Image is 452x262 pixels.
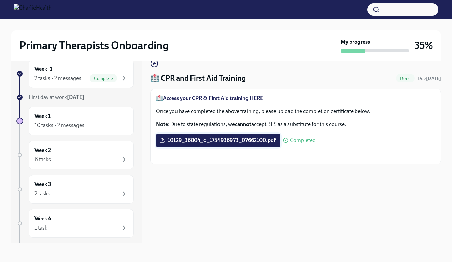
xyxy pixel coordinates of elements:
div: 6 tasks [34,156,51,163]
h6: Week -1 [34,65,52,73]
h4: 🏥 CPR and First Aid Training [150,73,246,83]
h2: Primary Therapists Onboarding [19,39,169,52]
strong: [DATE] [426,75,441,81]
h3: 35% [414,39,433,52]
span: August 23rd, 2025 09:00 [418,75,441,82]
strong: Note [156,121,168,127]
label: 10129_36804_d_1754936973_07662100.pdf [156,134,280,147]
h6: Week 3 [34,181,51,188]
span: Complete [90,76,117,81]
div: 2 tasks [34,190,50,197]
a: Week 41 task [16,209,134,238]
span: Done [396,76,415,81]
div: 2 tasks • 2 messages [34,74,81,82]
strong: cannot [235,121,251,127]
div: 1 task [34,224,47,232]
strong: My progress [341,38,370,46]
a: Week 26 tasks [16,141,134,169]
span: First day at work [29,94,84,100]
a: Week 32 tasks [16,175,134,204]
a: Week 110 tasks • 2 messages [16,107,134,135]
span: 10129_36804_d_1754936973_07662100.pdf [161,137,276,144]
h6: Week 2 [34,147,51,154]
h6: Week 4 [34,215,51,222]
span: Due [418,75,441,81]
p: : Due to state regulations, we accept BLS as a substitute for this course. [156,121,435,128]
strong: [DATE] [67,94,84,100]
a: Access your CPR & First Aid training HERE [163,95,263,101]
span: Completed [290,138,316,143]
p: 🏥 [156,95,435,102]
img: CharlieHealth [14,4,52,15]
h6: Week 1 [34,112,51,120]
a: First day at work[DATE] [16,94,134,101]
p: Once you have completed the above training, please upload the completion certificate below. [156,108,435,115]
div: 10 tasks • 2 messages [34,122,84,129]
a: Week -12 tasks • 2 messagesComplete [16,59,134,88]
